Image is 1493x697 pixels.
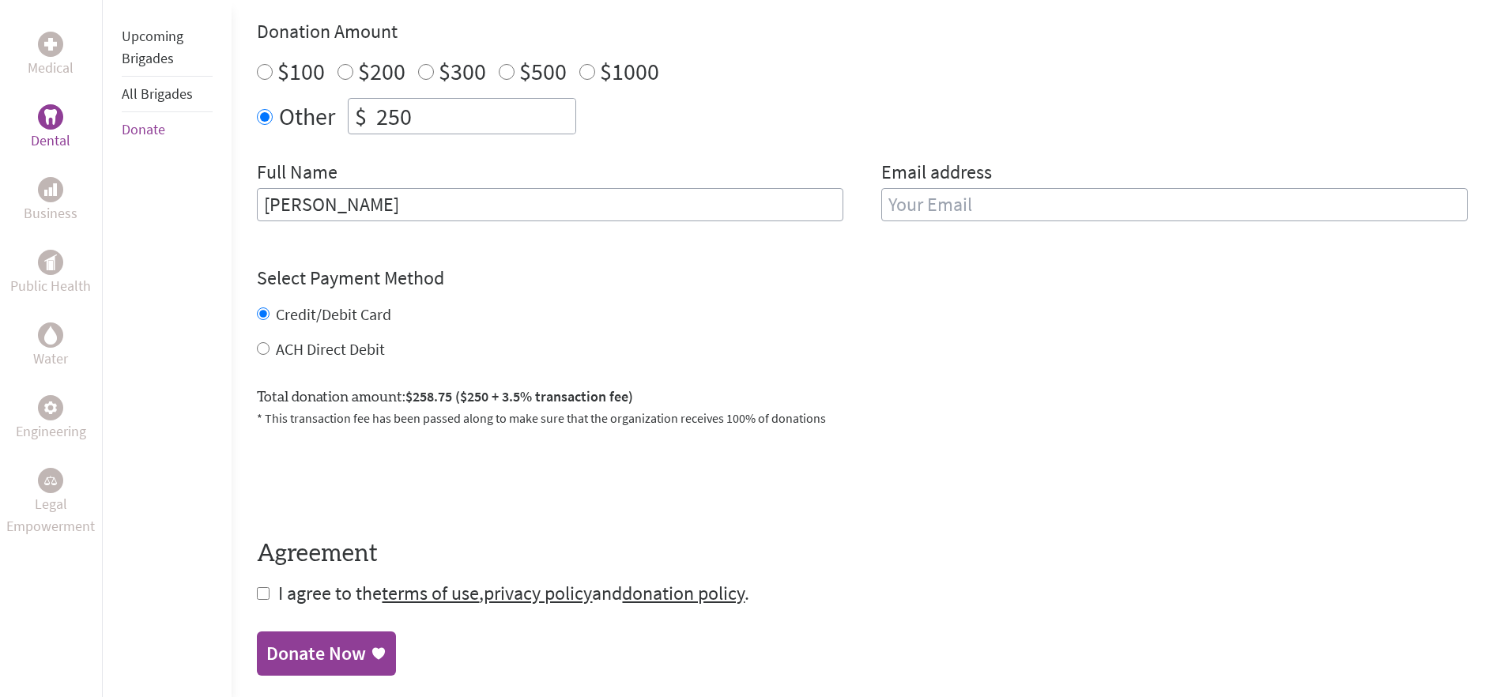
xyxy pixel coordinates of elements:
[373,99,575,134] input: Enter Amount
[31,104,70,152] a: DentalDental
[28,32,74,79] a: MedicalMedical
[44,183,57,196] img: Business
[122,112,213,147] li: Donate
[38,104,63,130] div: Dental
[44,401,57,414] img: Engineering
[881,160,992,188] label: Email address
[257,160,337,188] label: Full Name
[38,395,63,420] div: Engineering
[44,109,57,124] img: Dental
[600,56,659,86] label: $1000
[257,19,1468,44] h4: Donation Amount
[405,387,633,405] span: $258.75 ($250 + 3.5% transaction fee)
[33,348,68,370] p: Water
[24,177,77,224] a: BusinessBusiness
[881,188,1468,221] input: Your Email
[44,254,57,270] img: Public Health
[279,98,335,134] label: Other
[28,57,74,79] p: Medical
[382,581,479,605] a: terms of use
[484,581,592,605] a: privacy policy
[257,446,497,508] iframe: reCAPTCHA
[257,631,396,676] a: Donate Now
[257,409,1468,428] p: * This transaction fee has been passed along to make sure that the organization receives 100% of ...
[16,395,86,443] a: EngineeringEngineering
[38,250,63,275] div: Public Health
[257,540,1468,568] h4: Agreement
[349,99,373,134] div: $
[38,32,63,57] div: Medical
[266,641,366,666] div: Donate Now
[622,581,745,605] a: donation policy
[38,177,63,202] div: Business
[122,85,193,103] a: All Brigades
[44,38,57,51] img: Medical
[276,304,391,324] label: Credit/Debit Card
[10,275,91,297] p: Public Health
[277,56,325,86] label: $100
[278,581,749,605] span: I agree to the , and .
[122,19,213,77] li: Upcoming Brigades
[44,326,57,344] img: Water
[33,322,68,370] a: WaterWater
[24,202,77,224] p: Business
[257,386,633,409] label: Total donation amount:
[519,56,567,86] label: $500
[3,468,99,537] a: Legal EmpowermentLegal Empowerment
[44,476,57,485] img: Legal Empowerment
[257,188,843,221] input: Enter Full Name
[38,322,63,348] div: Water
[10,250,91,297] a: Public HealthPublic Health
[122,77,213,112] li: All Brigades
[439,56,486,86] label: $300
[38,468,63,493] div: Legal Empowerment
[257,266,1468,291] h4: Select Payment Method
[122,27,183,67] a: Upcoming Brigades
[31,130,70,152] p: Dental
[16,420,86,443] p: Engineering
[358,56,405,86] label: $200
[276,339,385,359] label: ACH Direct Debit
[122,120,165,138] a: Donate
[3,493,99,537] p: Legal Empowerment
